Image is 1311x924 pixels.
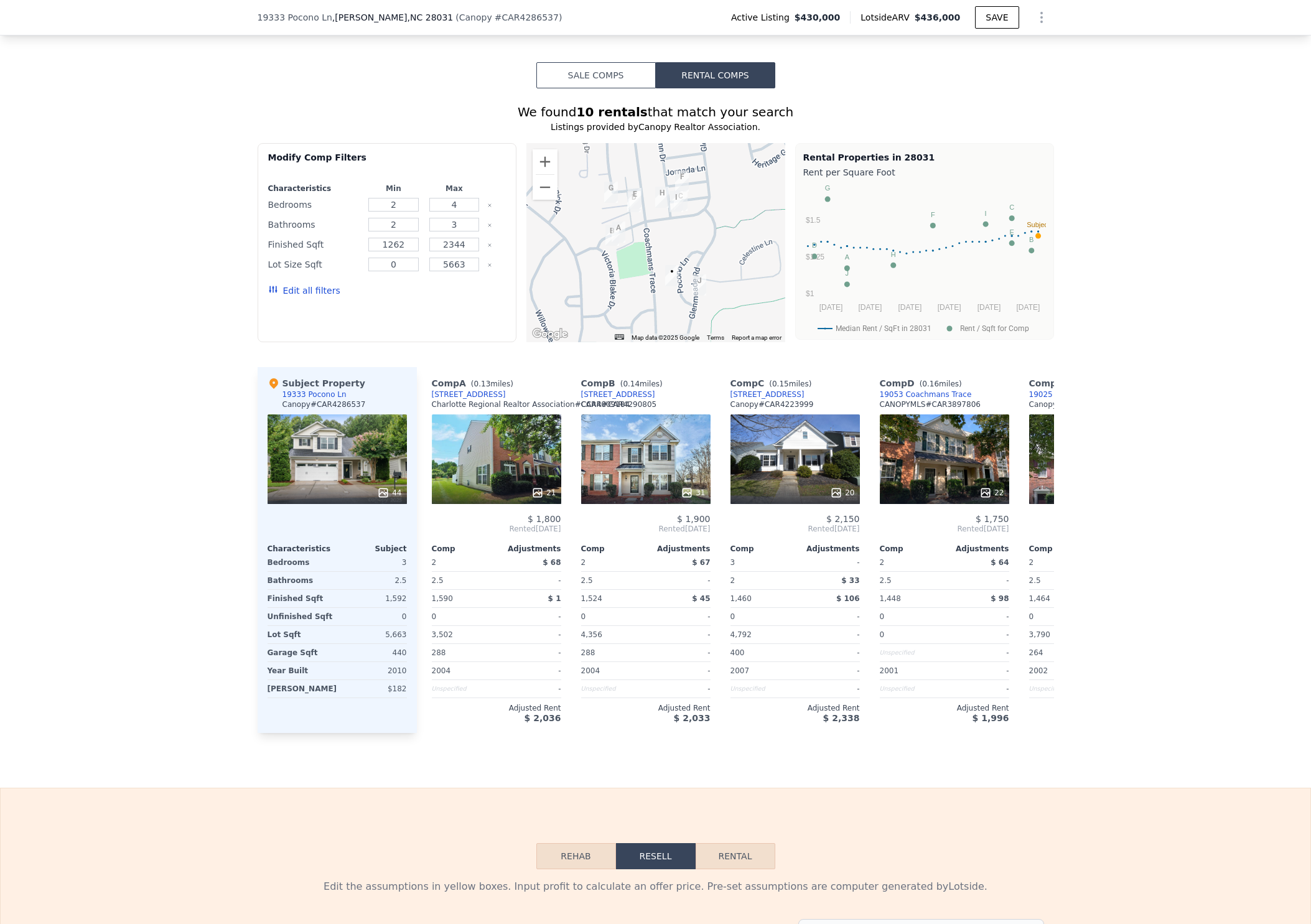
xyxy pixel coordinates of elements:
span: $ 68 [543,558,561,567]
span: $ 98 [991,594,1009,603]
button: SAVE [975,6,1019,29]
div: - [798,554,860,571]
div: Canopy # CAR4255610 [1029,399,1113,409]
span: 264 [1029,648,1043,657]
img: Google [530,326,571,342]
text: I [984,210,986,217]
div: 9424 Glenashley Dr [674,190,688,211]
div: 9428 Glenashley Dr [669,191,683,212]
a: Open this area in Google Maps (opens a new window) [530,326,571,342]
span: 400 [730,648,745,657]
div: 19511 Denae Lynn Dr [655,187,669,208]
div: 10418 Glenmeade Rd [693,274,706,296]
div: Comp A [432,377,518,390]
div: - [648,662,711,679]
div: Unfinished Sqft [268,608,335,625]
span: Rented [DATE] [581,524,711,534]
div: Charlotte Regional Realtor Association # CAR4009184 [432,399,630,409]
div: Canopy # CAR4286537 [282,399,366,409]
div: $182 [342,680,406,698]
span: $ 1 [548,594,561,603]
span: Rented [DATE] [432,524,561,534]
span: ( miles) [615,380,668,388]
div: 2007 [730,662,793,679]
div: Comp D [880,377,967,390]
text: B [1029,236,1033,243]
div: 2.5 [340,572,407,589]
div: Adjustments [497,544,561,554]
div: Comp [432,544,497,554]
div: Characteristics [268,544,337,554]
span: $ 106 [836,594,860,603]
span: $ 33 [841,576,859,585]
div: Garage Sqft [268,644,335,661]
div: 2.5 [581,572,643,589]
span: 0.14 [623,380,640,388]
span: Rented [DATE] [730,524,860,534]
text: Median Rent / SqFt in 28031 [836,324,931,333]
div: - [798,626,860,643]
div: - [648,626,711,643]
div: We found that match your search [258,103,1054,121]
button: Edit all filters [268,284,340,297]
span: Canopy [459,12,492,22]
div: 0 [340,608,407,625]
span: 2 [432,558,437,567]
button: Rental [696,843,775,869]
span: Active Listing [731,11,795,24]
span: $ 45 [692,594,710,603]
span: 3,790 [1029,630,1050,639]
span: 0 [880,612,885,621]
a: 19053 Coachmans Trace [880,390,972,399]
div: Adjusted Rent [880,703,1009,713]
div: Listings provided by Canopy Realtor Association . [258,121,1054,133]
text: C [1009,203,1014,211]
div: 2002 [1029,662,1091,679]
div: - [648,680,711,698]
span: 4,792 [730,630,752,639]
span: 2 [880,558,885,567]
text: [DATE] [977,303,1001,312]
div: - [947,626,1009,643]
span: 288 [432,648,446,657]
span: $ 2,033 [674,713,711,723]
div: A chart. [803,181,1046,337]
div: - [947,572,1009,589]
div: Comp [1029,544,1094,554]
div: 440 [340,644,407,661]
text: H [890,251,895,258]
div: - [648,644,711,661]
div: Adjustments [646,544,711,554]
div: Lot Sqft [268,626,335,643]
button: Clear [487,223,492,228]
span: $ 1,750 [976,514,1009,524]
div: - [499,608,561,625]
div: 44 [377,487,401,499]
div: 19053 Coachmans Trace [627,191,641,212]
div: [STREET_ADDRESS] [432,390,506,399]
div: 19333 Pocono Ln [282,390,347,399]
div: Edit the assumptions in yellow boxes. Input profit to calculate an offer price. Pre-set assumptio... [268,879,1044,894]
div: - [499,626,561,643]
div: - [648,608,711,625]
button: Show Options [1029,5,1054,30]
div: 2 [730,572,793,589]
div: 2004 [432,662,494,679]
button: Clear [487,203,492,208]
span: $ 1,900 [677,514,710,524]
button: Rental Comps [656,62,775,88]
strong: 10 rentals [576,105,647,119]
div: - [947,662,1009,679]
span: 4,356 [581,630,602,639]
span: Rented [DATE] [880,524,1009,534]
div: [PERSON_NAME] [268,680,337,698]
span: $ 2,036 [525,713,561,723]
span: 0.16 [922,380,939,388]
div: - [798,608,860,625]
div: 2.5 [432,572,494,589]
div: 10065 Meadow Crossing Ln [604,182,618,203]
a: [STREET_ADDRESS] [730,390,805,399]
div: Comp [880,544,945,554]
div: Lot Size Sqft [268,256,361,273]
